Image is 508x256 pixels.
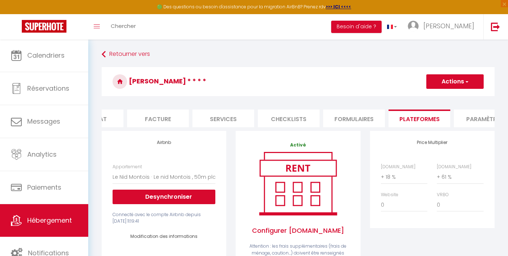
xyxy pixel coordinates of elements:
[102,48,495,61] a: Retourner vers
[423,21,474,30] span: [PERSON_NAME]
[111,22,136,30] span: Chercher
[192,110,254,127] li: Services
[113,190,215,204] button: Desynchroniser
[27,183,61,192] span: Paiements
[252,149,344,218] img: rent.png
[105,14,141,40] a: Chercher
[491,22,500,31] img: logout
[381,140,484,145] h4: Price Multiplier
[408,21,419,32] img: ...
[27,150,57,159] span: Analytics
[381,164,415,170] label: [DOMAIN_NAME]
[389,110,450,127] li: Plateformes
[331,21,382,33] button: Besoin d'aide ?
[258,110,320,127] li: Checklists
[381,191,398,198] label: Website
[102,67,495,96] h3: [PERSON_NAME] * * * *
[27,117,60,126] span: Messages
[437,191,449,198] label: VRBO
[127,110,189,127] li: Facture
[437,164,471,170] label: [DOMAIN_NAME]
[326,4,351,10] a: >>> ICI <<<<
[402,14,483,40] a: ... [PERSON_NAME]
[123,234,204,239] h4: Modification des informations
[426,74,484,89] button: Actions
[247,218,349,243] span: Configurer [DOMAIN_NAME]
[27,216,72,225] span: Hébergement
[323,110,385,127] li: Formulaires
[113,164,142,170] label: Appartement
[27,84,69,93] span: Réservations
[27,51,65,60] span: Calendriers
[247,142,349,149] p: Activé
[113,140,215,145] h4: Airbnb
[22,20,66,33] img: Super Booking
[113,211,215,225] div: Connecté avec le compte Airbnb depuis [DATE] 11:19:41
